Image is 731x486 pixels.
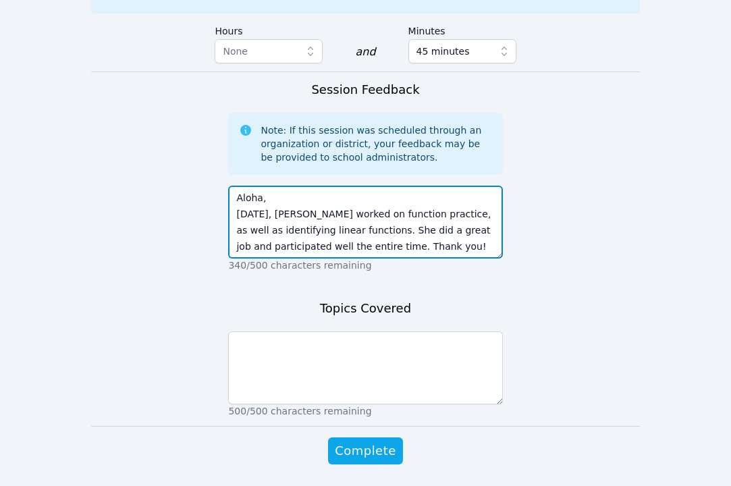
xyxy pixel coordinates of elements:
span: None [223,46,248,57]
button: 45 minutes [408,39,516,63]
h3: Topics Covered [320,299,411,318]
label: Hours [215,19,323,39]
label: Minutes [408,19,516,39]
p: 500/500 characters remaining [228,404,502,418]
p: 340/500 characters remaining [228,259,502,272]
span: 45 minutes [416,43,470,59]
button: Complete [328,437,402,464]
div: and [355,44,375,60]
div: Note: If this session was scheduled through an organization or district, your feedback may be be ... [261,124,491,164]
button: None [215,39,323,63]
span: Complete [335,441,396,460]
textarea: Aloha, [DATE], [PERSON_NAME] worked on function practice, as well as identifying linear functions... [228,186,502,259]
h3: Session Feedback [311,80,419,99]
